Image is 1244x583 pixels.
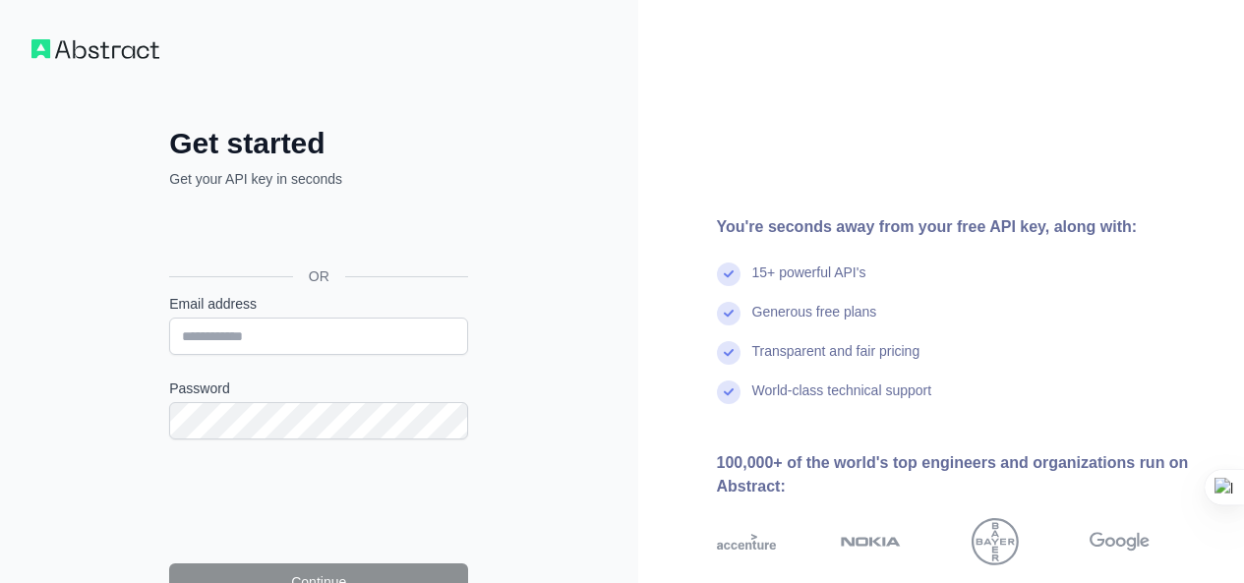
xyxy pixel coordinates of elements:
[752,380,932,420] div: World-class technical support
[31,39,159,59] img: Workflow
[717,262,740,286] img: check mark
[169,463,468,540] iframe: reCAPTCHA
[717,302,740,325] img: check mark
[169,169,468,189] p: Get your API key in seconds
[841,518,901,565] img: nokia
[717,518,777,565] img: accenture
[752,302,877,341] div: Generous free plans
[752,341,920,380] div: Transparent and fair pricing
[169,294,468,314] label: Email address
[717,380,740,404] img: check mark
[293,266,345,286] span: OR
[717,215,1214,239] div: You're seconds away from your free API key, along with:
[717,451,1214,498] div: 100,000+ of the world's top engineers and organizations run on Abstract:
[1090,518,1150,565] img: google
[717,341,740,365] img: check mark
[169,379,468,398] label: Password
[972,518,1019,565] img: bayer
[752,262,866,302] div: 15+ powerful API's
[159,210,474,254] iframe: Sign in with Google Button
[169,126,468,161] h2: Get started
